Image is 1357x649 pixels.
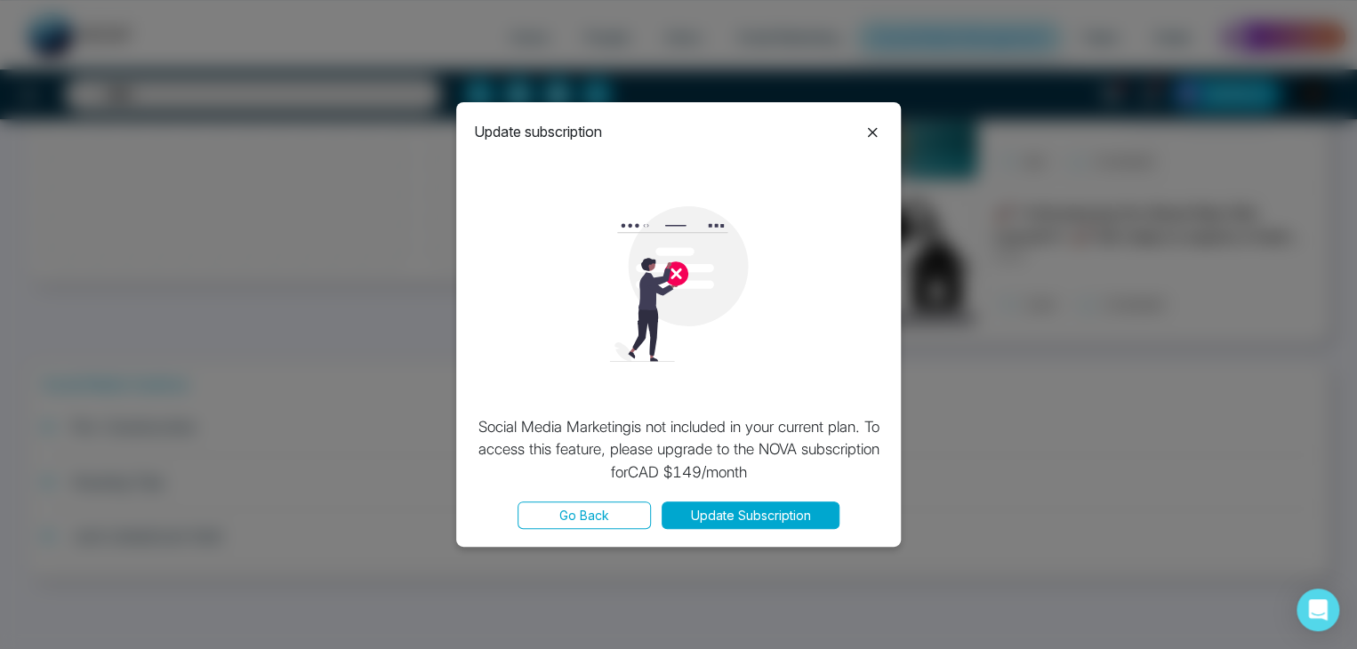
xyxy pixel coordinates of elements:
img: loading [601,206,757,362]
div: Open Intercom Messenger [1297,589,1339,631]
button: Go Back [518,501,651,529]
button: Update Subscription [662,501,839,529]
p: Update subscription [474,121,602,142]
p: Social Media Marketing is not included in your current plan. To access this feature, please upgra... [474,416,883,485]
